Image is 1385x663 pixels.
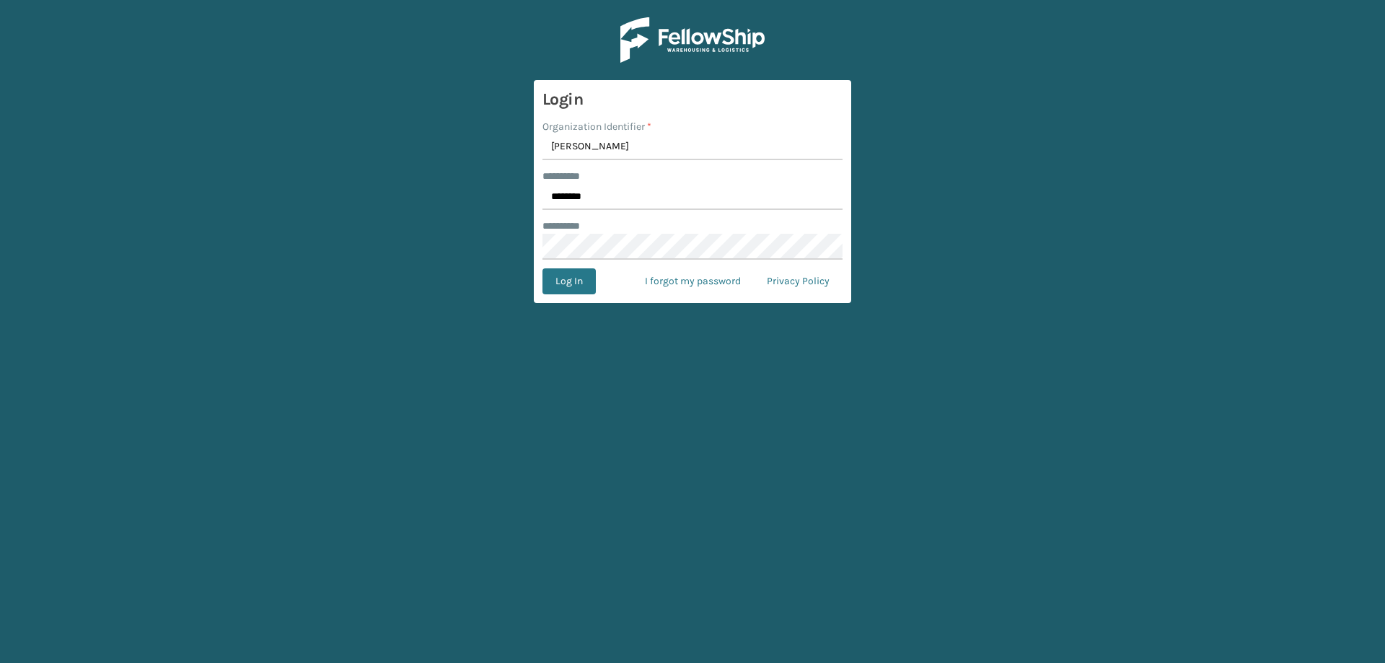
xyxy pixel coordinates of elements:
a: Privacy Policy [754,268,843,294]
h3: Login [542,89,843,110]
a: I forgot my password [632,268,754,294]
button: Log In [542,268,596,294]
label: Organization Identifier [542,119,651,134]
img: Logo [620,17,765,63]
